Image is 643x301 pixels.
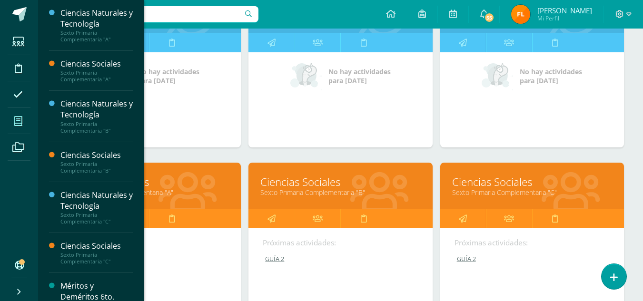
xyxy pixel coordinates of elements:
[484,12,495,23] span: 55
[137,67,199,85] span: No hay actividades para [DATE]
[60,8,133,29] div: Ciencias Naturales y Tecnología
[290,62,322,90] img: no_activities_small.png
[482,62,513,90] img: no_activities_small.png
[260,188,420,197] a: Sexto Primaria Complementaria "B"
[60,58,133,83] a: Ciencias SocialesSexto Primaria Complementaria "A"
[455,255,611,263] a: GUÍA 2
[511,5,530,24] img: 25f6e6797fd9adb8834a93e250faf539.png
[60,212,133,225] div: Sexto Primaria Complementaria "C"
[60,161,133,174] div: Sexto Primaria Complementaria "B"
[60,69,133,83] div: Sexto Primaria Complementaria "A"
[60,190,133,225] a: Ciencias Naturales y TecnologíaSexto Primaria Complementaria "C"
[537,6,592,15] span: [PERSON_NAME]
[60,150,133,174] a: Ciencias SocialesSexto Primaria Complementaria "B"
[537,14,592,22] span: Mi Perfil
[60,241,133,265] a: Ciencias SocialesSexto Primaria Complementaria "C"
[60,150,133,161] div: Ciencias Sociales
[69,188,229,197] a: Sexto Primaria Complementaria "A"
[60,121,133,134] div: Sexto Primaria Complementaria "B"
[60,98,133,120] div: Ciencias Naturales y Tecnología
[60,8,133,43] a: Ciencias Naturales y TecnologíaSexto Primaria Complementaria "A"
[260,175,420,189] a: Ciencias Sociales
[60,29,133,43] div: Sexto Primaria Complementaria "A"
[69,175,229,189] a: Ciencias Sociales
[60,98,133,134] a: Ciencias Naturales y TecnologíaSexto Primaria Complementaria "B"
[263,238,418,248] div: Próximas actividades:
[328,67,391,85] span: No hay actividades para [DATE]
[452,188,612,197] a: Sexto Primaria Complementaria "C"
[71,238,227,248] div: Próximas actividades:
[452,175,612,189] a: Ciencias Sociales
[60,252,133,265] div: Sexto Primaria Complementaria "C"
[71,255,228,263] a: GUÍA 2
[60,58,133,69] div: Ciencias Sociales
[44,6,258,22] input: Busca un usuario...
[60,241,133,252] div: Ciencias Sociales
[60,190,133,212] div: Ciencias Naturales y Tecnología
[455,238,610,248] div: Próximas actividades:
[520,67,582,85] span: No hay actividades para [DATE]
[263,255,419,263] a: GUÍA 2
